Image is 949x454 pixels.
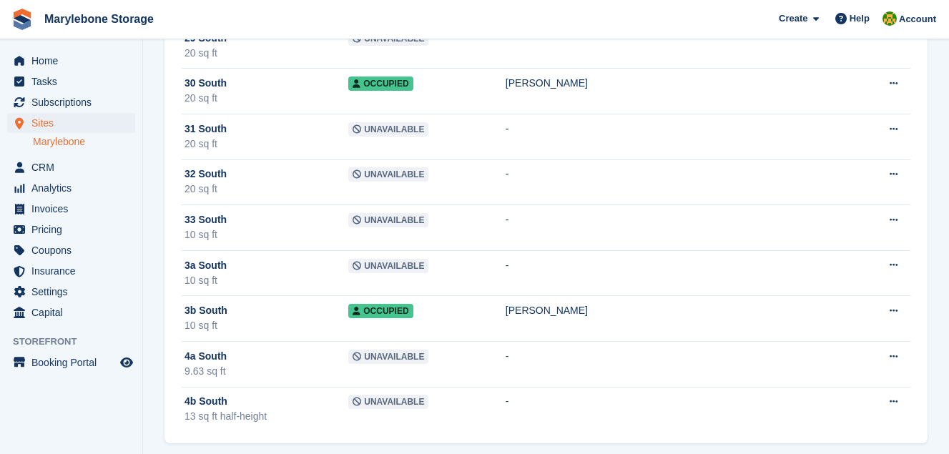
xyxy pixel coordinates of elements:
div: 20 sq ft [185,46,348,61]
td: - [506,205,852,251]
a: menu [7,352,135,372]
div: [PERSON_NAME] [506,303,852,318]
div: 13 sq ft half-height [185,409,348,424]
span: Create [779,11,807,26]
span: Capital [31,302,117,322]
div: 20 sq ft [185,137,348,152]
div: 9.63 sq ft [185,364,348,379]
span: Account [899,12,936,26]
a: menu [7,157,135,177]
span: Subscriptions [31,92,117,112]
span: Pricing [31,219,117,240]
a: Marylebone [33,135,135,149]
span: Booking Portal [31,352,117,372]
span: Insurance [31,261,117,281]
a: Preview store [118,354,135,371]
td: - [506,23,852,69]
td: - [506,342,852,388]
span: 32 South [185,167,227,182]
div: 20 sq ft [185,91,348,106]
td: - [506,114,852,160]
div: [PERSON_NAME] [506,76,852,91]
a: menu [7,92,135,112]
a: menu [7,178,135,198]
span: 30 South [185,76,227,91]
a: menu [7,261,135,281]
span: Coupons [31,240,117,260]
span: Home [31,51,117,71]
a: menu [7,282,135,302]
span: 33 South [185,212,227,227]
div: 10 sq ft [185,273,348,288]
span: 3b South [185,303,227,318]
div: 10 sq ft [185,318,348,333]
a: menu [7,51,135,71]
td: - [506,159,852,205]
div: 20 sq ft [185,182,348,197]
span: Unavailable [348,122,428,137]
span: 4a South [185,349,227,364]
a: menu [7,71,135,92]
span: Settings [31,282,117,302]
span: Unavailable [348,395,428,409]
a: menu [7,199,135,219]
div: 10 sq ft [185,227,348,242]
span: 3a South [185,258,227,273]
span: Unavailable [348,213,428,227]
span: Invoices [31,199,117,219]
span: Analytics [31,178,117,198]
span: Occupied [348,77,413,91]
a: menu [7,302,135,322]
span: Help [850,11,870,26]
td: - [506,250,852,296]
img: Ernesto Castro [882,11,897,26]
span: Unavailable [348,350,428,364]
a: menu [7,219,135,240]
span: Sites [31,113,117,133]
td: - [506,387,852,432]
span: 31 South [185,122,227,137]
span: 4b South [185,394,227,409]
a: menu [7,240,135,260]
a: menu [7,113,135,133]
img: stora-icon-8386f47178a22dfd0bd8f6a31ec36ba5ce8667c1dd55bd0f319d3a0aa187defe.svg [11,9,33,30]
span: Storefront [13,335,142,349]
span: Occupied [348,304,413,318]
span: Unavailable [348,167,428,182]
span: Tasks [31,71,117,92]
span: CRM [31,157,117,177]
a: Marylebone Storage [39,7,159,31]
span: Unavailable [348,259,428,273]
